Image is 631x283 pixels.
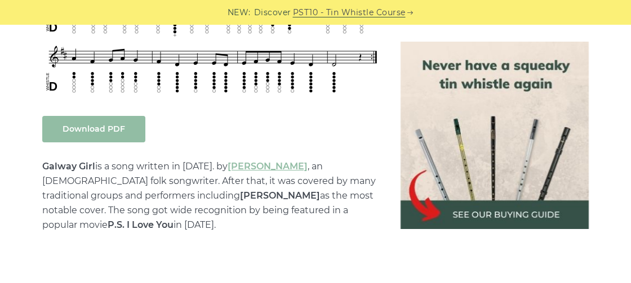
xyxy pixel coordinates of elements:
span: NEW: [228,6,251,19]
strong: Galway Girl [42,161,95,172]
a: Download PDF [42,116,145,142]
a: [PERSON_NAME] [228,161,308,172]
img: tin whistle buying guide [401,42,588,229]
strong: P.S. I Love You [108,219,174,230]
a: PST10 - Tin Whistle Course [293,6,406,19]
span: Discover [254,6,291,19]
p: is a song written in [DATE]. by , an [DEMOGRAPHIC_DATA] folk songwriter. After that, it was cover... [42,159,384,232]
strong: [PERSON_NAME] [240,190,320,201]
